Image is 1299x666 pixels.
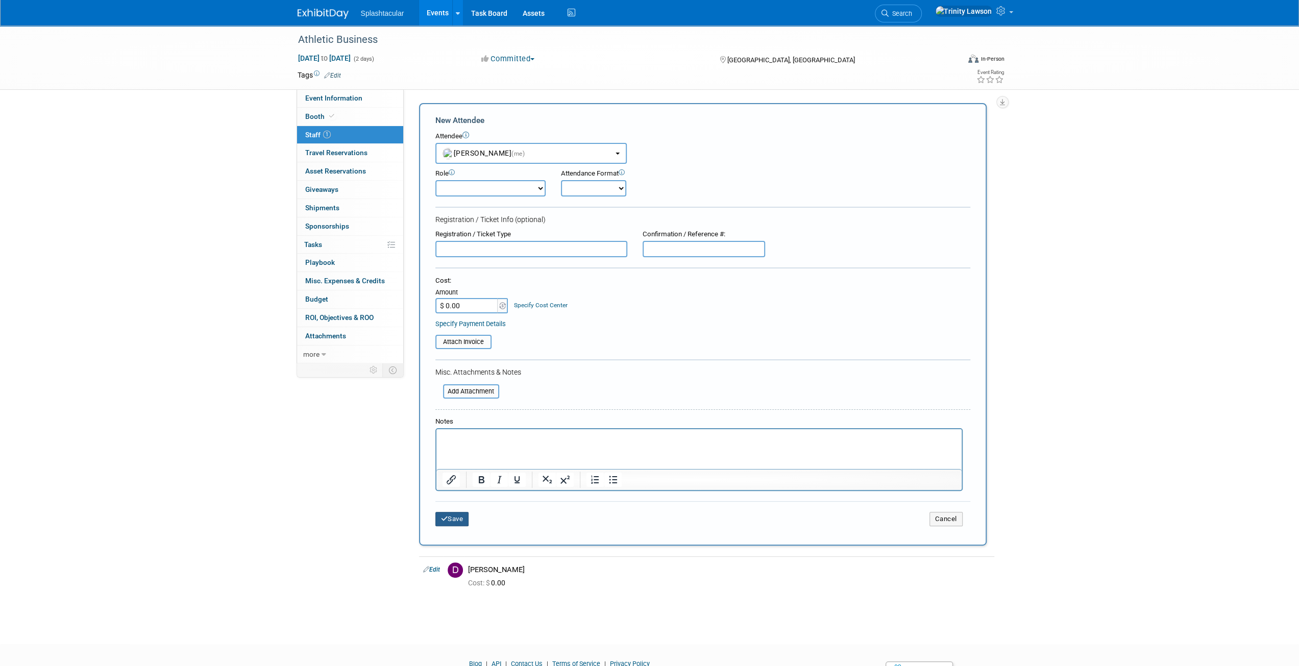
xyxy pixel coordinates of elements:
span: [DATE] [DATE] [298,54,351,63]
img: Trinity Lawson [935,6,992,17]
a: Specify Cost Center [514,302,568,309]
button: Insert/edit link [443,473,460,487]
span: Asset Reservations [305,167,366,175]
span: Splashtacular [361,9,404,17]
a: Tasks [297,236,403,254]
a: Booth [297,108,403,126]
div: Attendance Format [561,169,683,179]
button: Superscript [556,473,574,487]
a: Edit [423,566,440,573]
a: Attachments [297,327,403,345]
a: Event Information [297,89,403,107]
a: Giveaways [297,181,403,199]
span: Cost: $ [468,579,491,587]
a: Travel Reservations [297,144,403,162]
a: Edit [324,72,341,79]
button: Numbered list [586,473,604,487]
div: Notes [435,417,963,427]
div: Attendee [435,132,970,141]
div: Cost: [435,276,970,286]
button: Underline [508,473,526,487]
button: Committed [478,54,538,64]
span: Misc. Expenses & Credits [305,277,385,285]
span: Search [889,10,912,17]
div: Confirmation / Reference #: [643,230,765,239]
div: Role [435,169,546,179]
img: ExhibitDay [298,9,349,19]
td: Toggle Event Tabs [382,363,403,377]
span: Giveaways [305,185,338,193]
div: Athletic Business [295,31,944,49]
div: In-Person [980,55,1004,63]
div: New Attendee [435,115,970,126]
span: Event Information [305,94,362,102]
div: Amount [435,288,509,298]
span: Sponsorships [305,222,349,230]
button: Italic [491,473,508,487]
iframe: Rich Text Area [436,429,962,469]
div: Registration / Ticket Type [435,230,627,239]
a: Shipments [297,199,403,217]
a: Sponsorships [297,217,403,235]
span: Travel Reservations [305,149,367,157]
span: to [320,54,329,62]
span: (2 days) [353,56,374,62]
span: Attachments [305,332,346,340]
span: Staff [305,131,331,139]
button: Bold [473,473,490,487]
a: Specify Payment Details [435,320,506,328]
span: ROI, Objectives & ROO [305,313,374,322]
div: Event Rating [976,70,1003,75]
span: Budget [305,295,328,303]
span: Booth [305,112,336,120]
a: Playbook [297,254,403,272]
a: Staff1 [297,126,403,144]
a: more [297,346,403,363]
span: [GEOGRAPHIC_DATA], [GEOGRAPHIC_DATA] [727,56,855,64]
span: (me) [511,150,525,157]
a: Budget [297,290,403,308]
div: Registration / Ticket Info (optional) [435,214,970,225]
div: [PERSON_NAME] [468,565,990,575]
span: more [303,350,320,358]
span: Tasks [304,240,322,249]
td: Personalize Event Tab Strip [365,363,383,377]
img: D.jpg [448,562,463,578]
div: Misc. Attachments & Notes [435,367,970,377]
span: [PERSON_NAME] [443,149,525,157]
div: Event Format [899,53,1004,68]
button: Save [435,512,469,526]
a: Asset Reservations [297,162,403,180]
span: 0.00 [468,579,509,587]
a: Misc. Expenses & Credits [297,272,403,290]
button: Subscript [538,473,556,487]
button: [PERSON_NAME](me) [435,143,627,164]
a: ROI, Objectives & ROO [297,309,403,327]
img: Format-Inperson.png [968,55,978,63]
span: Shipments [305,204,339,212]
span: Playbook [305,258,335,266]
button: Cancel [929,512,963,526]
i: Booth reservation complete [329,113,334,119]
span: 1 [323,131,331,138]
a: Search [875,5,922,22]
td: Tags [298,70,341,80]
button: Bullet list [604,473,622,487]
